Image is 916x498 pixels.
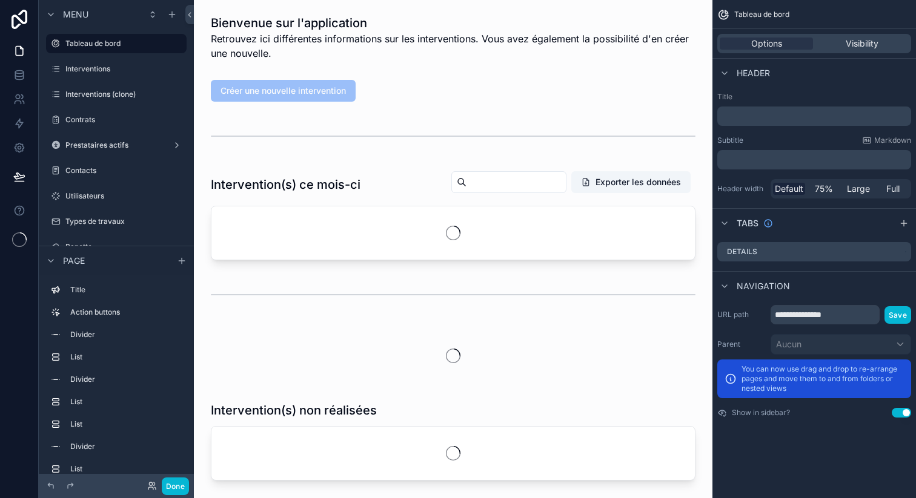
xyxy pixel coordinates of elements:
label: Title [717,92,911,102]
span: 75% [815,183,833,195]
label: Contrats [65,115,184,125]
span: Page [63,254,85,266]
label: Types de travaux [65,217,184,226]
label: List [70,352,182,362]
label: Show in sidebar? [732,408,790,418]
span: Navigation [737,280,790,292]
label: Interventions [65,64,184,74]
span: Full [886,183,900,195]
a: Types de travaux [46,212,187,231]
a: Contrats [46,110,187,129]
label: Tableau de bord [65,39,179,48]
label: Divider [70,442,182,451]
p: You can now use drag and drop to re-arrange pages and move them to and from folders or nested views [742,364,904,393]
label: List [70,397,182,407]
button: Aucun [771,334,911,355]
label: Divider [70,330,182,339]
a: Interventions [46,59,187,79]
div: scrollable content [717,106,911,126]
label: Parent [717,339,766,349]
span: Aucun [776,338,801,350]
a: Prestataires actifs [46,136,187,155]
label: Prestataires actifs [65,140,167,150]
label: Details [727,247,757,257]
a: Contacts [46,161,187,180]
label: URL path [717,310,766,319]
label: Banette [65,242,184,252]
button: Save [884,306,911,324]
button: Done [162,477,189,495]
a: Markdown [862,136,911,145]
label: Subtitle [717,136,743,145]
a: Banette [46,237,187,257]
a: Utilisateurs [46,186,187,206]
label: List [70,464,182,474]
span: Menu [63,8,88,21]
span: Tabs [737,217,758,229]
a: Interventions (clone) [46,85,187,104]
label: Interventions (clone) [65,90,184,99]
span: Options [751,38,782,50]
span: Markdown [874,136,911,145]
span: Large [847,183,870,195]
label: Contacts [65,166,184,175]
label: Divider [70,375,182,384]
span: Tableau de bord [734,10,789,19]
label: Action buttons [70,307,182,317]
label: List [70,419,182,429]
label: Header width [717,184,766,194]
span: Header [737,67,770,79]
label: Title [70,285,182,295]
div: scrollable content [717,150,911,169]
span: Default [775,183,803,195]
label: Utilisateurs [65,191,184,201]
span: Visibility [846,38,878,50]
a: Tableau de bord [46,34,187,53]
div: scrollable content [39,275,194,474]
